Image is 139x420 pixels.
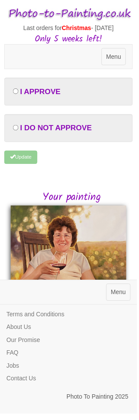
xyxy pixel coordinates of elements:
h2: Your painting [11,195,135,206]
h3: Only 5 weeks left! [4,35,135,44]
img: Photo to Painting [4,4,135,24]
button: Menu [108,288,132,305]
span: Last orders for - [DATE] [23,25,115,32]
img: Finished Painting for Chris [11,209,128,312]
span: I DO NOT APPROVE [20,125,93,134]
p: Photo To Painting 2025 [67,397,130,408]
span: Christmas [63,25,93,32]
span: I APPROVE [20,88,62,97]
span: Menu [108,54,123,61]
span: Menu [113,293,128,300]
button: Menu [103,49,128,66]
